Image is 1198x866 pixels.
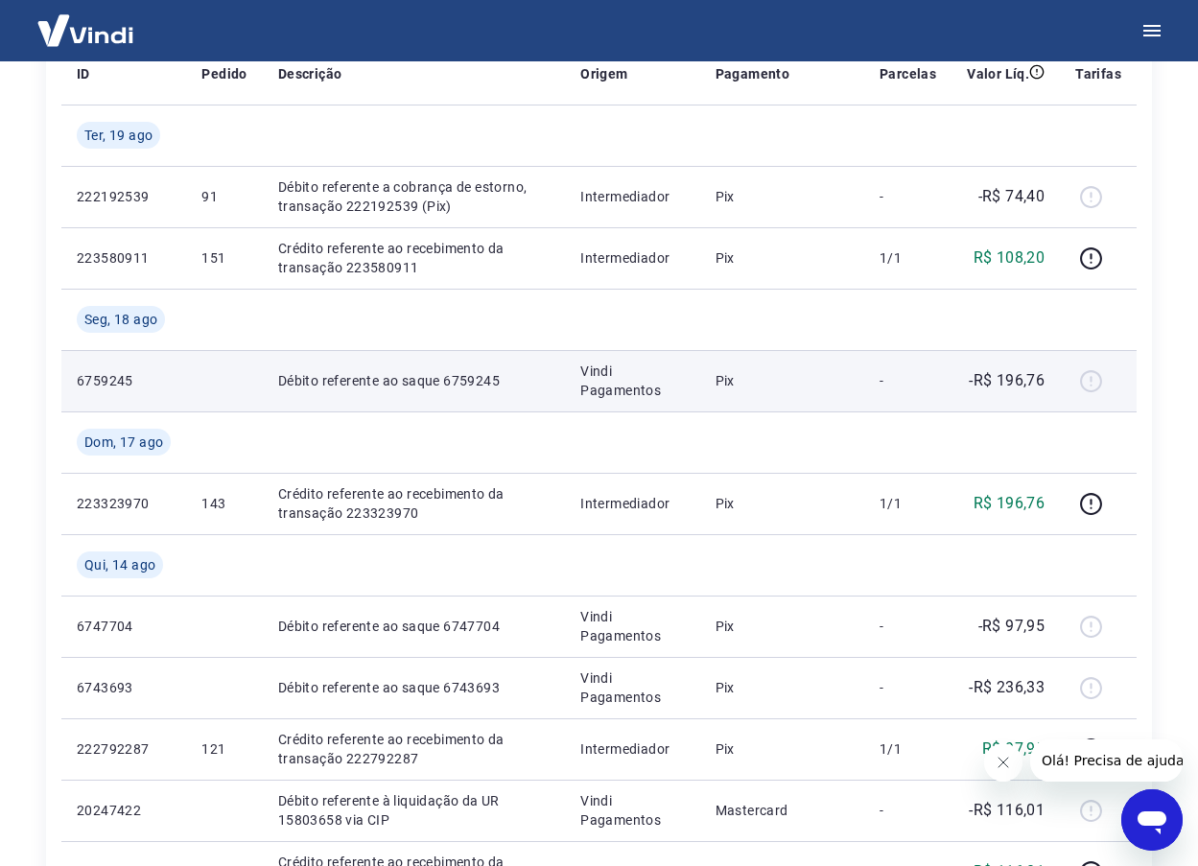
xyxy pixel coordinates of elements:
[77,248,171,268] p: 223580911
[77,371,171,390] p: 6759245
[969,676,1045,699] p: -R$ 236,33
[77,187,171,206] p: 222192539
[278,239,550,277] p: Crédito referente ao recebimento da transação 223580911
[580,187,684,206] p: Intermediador
[201,248,247,268] p: 151
[880,739,936,759] p: 1/1
[580,791,684,830] p: Vindi Pagamentos
[278,617,550,636] p: Débito referente ao saque 6747704
[77,617,171,636] p: 6747704
[969,369,1045,392] p: -R$ 196,76
[982,737,1045,761] p: R$ 97,95
[12,13,161,29] span: Olá! Precisa de ajuda?
[880,617,936,636] p: -
[23,1,148,59] img: Vindi
[880,187,936,206] p: -
[716,371,849,390] p: Pix
[201,739,247,759] p: 121
[278,730,550,768] p: Crédito referente ao recebimento da transação 222792287
[978,615,1045,638] p: -R$ 97,95
[716,248,849,268] p: Pix
[580,739,684,759] p: Intermediador
[580,64,627,83] p: Origem
[1121,789,1183,851] iframe: Button to launch messaging window
[77,678,171,697] p: 6743693
[580,607,684,645] p: Vindi Pagamentos
[880,678,936,697] p: -
[716,801,849,820] p: Mastercard
[1030,739,1183,782] iframe: Message from company
[974,246,1045,269] p: R$ 108,20
[967,64,1029,83] p: Valor Líq.
[984,743,1022,782] iframe: Close message
[580,668,684,707] p: Vindi Pagamentos
[978,185,1045,208] p: -R$ 74,40
[278,678,550,697] p: Débito referente ao saque 6743693
[880,801,936,820] p: -
[77,801,171,820] p: 20247422
[1075,64,1121,83] p: Tarifas
[880,371,936,390] p: -
[716,494,849,513] p: Pix
[84,555,155,574] span: Qui, 14 ago
[580,362,684,400] p: Vindi Pagamentos
[716,187,849,206] p: Pix
[580,494,684,513] p: Intermediador
[580,248,684,268] p: Intermediador
[716,739,849,759] p: Pix
[974,492,1045,515] p: R$ 196,76
[716,617,849,636] p: Pix
[84,433,163,452] span: Dom, 17 ago
[716,678,849,697] p: Pix
[77,739,171,759] p: 222792287
[278,791,550,830] p: Débito referente à liquidação da UR 15803658 via CIP
[77,494,171,513] p: 223323970
[716,64,790,83] p: Pagamento
[84,310,157,329] span: Seg, 18 ago
[201,494,247,513] p: 143
[201,187,247,206] p: 91
[880,494,936,513] p: 1/1
[278,64,342,83] p: Descrição
[278,484,550,523] p: Crédito referente ao recebimento da transação 223323970
[880,64,936,83] p: Parcelas
[880,248,936,268] p: 1/1
[278,371,550,390] p: Débito referente ao saque 6759245
[969,799,1045,822] p: -R$ 116,01
[77,64,90,83] p: ID
[278,177,550,216] p: Débito referente a cobrança de estorno, transação 222192539 (Pix)
[84,126,153,145] span: Ter, 19 ago
[201,64,247,83] p: Pedido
